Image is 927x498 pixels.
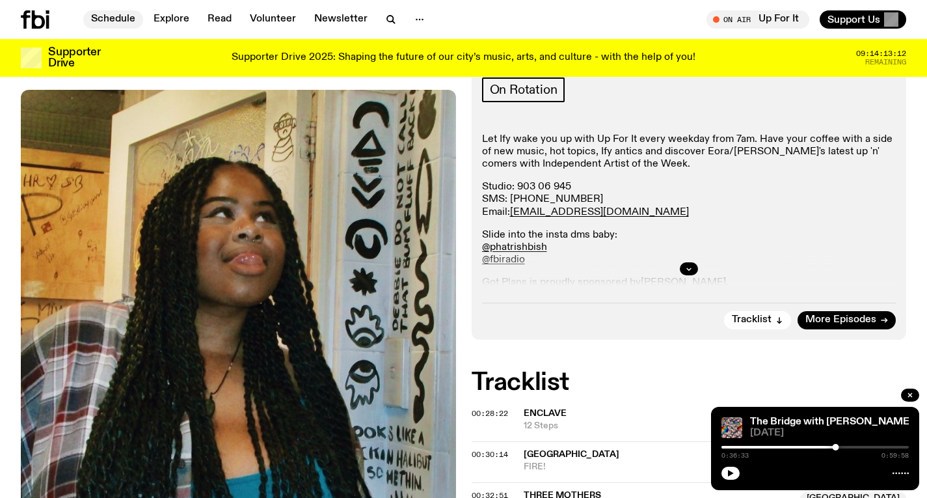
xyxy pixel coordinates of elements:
[798,311,896,329] a: More Episodes
[706,10,809,29] button: On AirUp For It
[48,47,100,69] h3: Supporter Drive
[510,207,689,217] a: [EMAIL_ADDRESS][DOMAIN_NAME]
[242,10,304,29] a: Volunteer
[472,371,907,394] h2: Tracklist
[524,409,567,418] span: Enclave
[732,315,772,325] span: Tracklist
[232,52,695,64] p: Supporter Drive 2025: Shaping the future of our city’s music, arts, and culture - with the help o...
[200,10,239,29] a: Read
[524,461,907,473] span: FIRE!
[865,59,906,66] span: Remaining
[482,181,896,219] p: Studio: 903 06 945 SMS: [PHONE_NUMBER] Email:
[820,10,906,29] button: Support Us
[827,14,880,25] span: Support Us
[482,229,896,267] p: Slide into the insta dms baby:
[482,133,896,171] p: Let Ify wake you up with Up For It every weekday from 7am. Have your coffee with a side of new mu...
[482,242,547,253] a: @phatrishbish
[472,449,508,460] span: 00:30:14
[750,428,909,438] span: [DATE]
[721,452,749,459] span: 0:36:33
[472,408,508,419] span: 00:28:22
[306,10,375,29] a: Newsletter
[490,83,558,97] span: On Rotation
[482,77,565,102] a: On Rotation
[83,10,143,29] a: Schedule
[856,50,906,57] span: 09:14:13:12
[724,311,791,329] button: Tracklist
[805,315,876,325] span: More Episodes
[524,450,619,459] span: [GEOGRAPHIC_DATA]
[750,417,913,427] a: The Bridge with [PERSON_NAME]
[524,420,793,432] span: 12 Steps
[881,452,909,459] span: 0:59:58
[146,10,197,29] a: Explore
